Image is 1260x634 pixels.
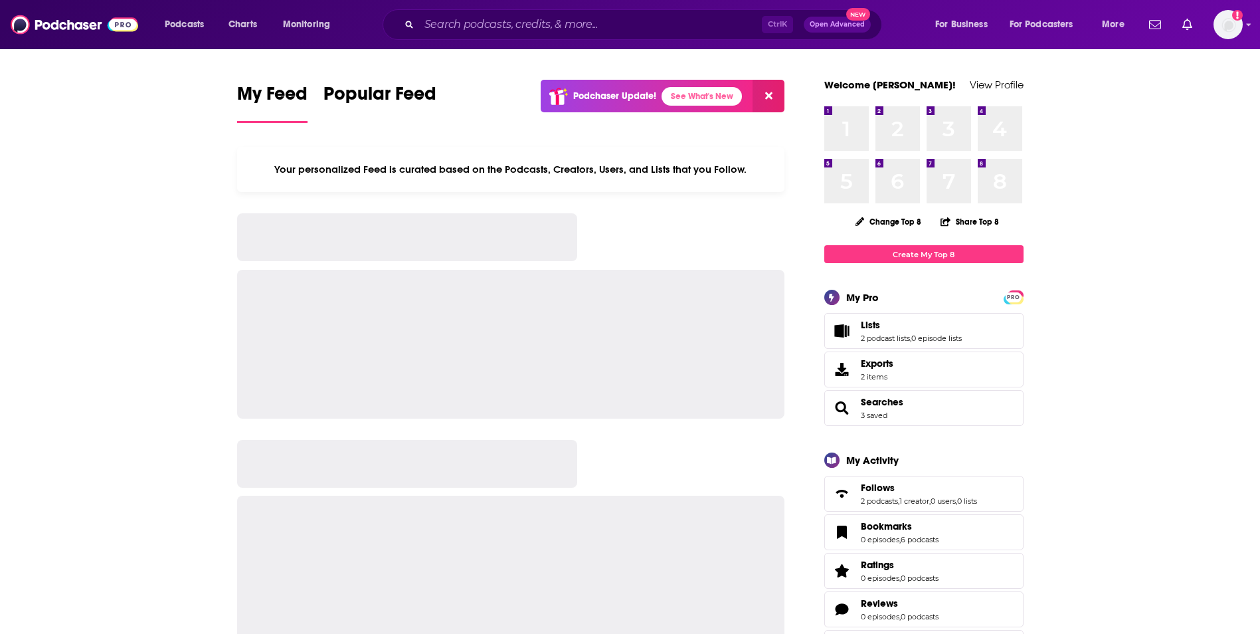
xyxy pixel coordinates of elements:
button: open menu [1001,14,1093,35]
span: Lists [861,319,880,331]
span: , [898,496,899,506]
span: Searches [824,390,1024,426]
a: PRO [1006,292,1022,302]
a: Ratings [861,559,939,571]
span: Reviews [824,591,1024,627]
span: Follows [824,476,1024,512]
a: 0 podcasts [901,574,939,583]
span: Monitoring [283,15,330,34]
a: 1 creator [899,496,929,506]
span: , [929,496,931,506]
span: , [899,574,901,583]
span: Exports [861,358,893,370]
button: open menu [274,14,347,35]
a: Reviews [861,597,939,609]
a: 0 episodes [861,535,899,544]
img: Podchaser - Follow, Share and Rate Podcasts [11,12,138,37]
span: Popular Feed [323,82,436,113]
span: Exports [829,360,855,379]
a: 2 podcasts [861,496,898,506]
span: Charts [228,15,257,34]
a: 0 podcasts [901,612,939,621]
div: Your personalized Feed is curated based on the Podcasts, Creators, Users, and Lists that you Follow. [237,147,785,192]
span: , [956,496,957,506]
a: Bookmarks [861,520,939,532]
a: Searches [829,399,855,417]
span: , [899,535,901,544]
div: My Activity [846,454,899,467]
button: Share Top 8 [940,209,1000,235]
span: My Feed [237,82,308,113]
span: Ratings [824,553,1024,589]
a: 3 saved [861,411,887,420]
span: , [899,612,901,621]
button: open menu [1093,14,1141,35]
a: Follows [861,482,977,494]
a: Follows [829,484,855,503]
a: Reviews [829,600,855,619]
span: Ratings [861,559,894,571]
span: For Business [935,15,988,34]
a: 6 podcasts [901,535,939,544]
a: View Profile [970,78,1024,91]
a: 2 podcast lists [861,334,910,343]
a: Exports [824,352,1024,387]
a: Welcome [PERSON_NAME]! [824,78,956,91]
a: Bookmarks [829,523,855,542]
a: Searches [861,396,903,408]
button: Change Top 8 [848,213,930,230]
button: open menu [155,14,221,35]
a: Lists [861,319,962,331]
a: 0 episode lists [911,334,962,343]
button: open menu [926,14,1004,35]
a: Show notifications dropdown [1144,13,1166,36]
span: Open Advanced [810,21,865,28]
span: New [846,8,870,21]
a: Ratings [829,562,855,580]
a: Show notifications dropdown [1177,13,1198,36]
div: Search podcasts, credits, & more... [395,9,895,40]
span: Podcasts [165,15,204,34]
a: Charts [220,14,265,35]
a: 0 lists [957,496,977,506]
span: Follows [861,482,895,494]
img: User Profile [1214,10,1243,39]
div: My Pro [846,291,879,304]
button: Show profile menu [1214,10,1243,39]
span: Lists [824,313,1024,349]
span: , [910,334,911,343]
span: Ctrl K [762,16,793,33]
a: 0 users [931,496,956,506]
span: Logged in as BerkMarc [1214,10,1243,39]
input: Search podcasts, credits, & more... [419,14,762,35]
p: Podchaser Update! [573,90,656,102]
a: Create My Top 8 [824,245,1024,263]
span: Bookmarks [861,520,912,532]
span: For Podcasters [1010,15,1073,34]
a: 0 episodes [861,574,899,583]
svg: Add a profile image [1232,10,1243,21]
a: My Feed [237,82,308,123]
span: More [1102,15,1125,34]
button: Open AdvancedNew [804,17,871,33]
span: Bookmarks [824,514,1024,550]
span: Reviews [861,597,898,609]
a: 0 episodes [861,612,899,621]
a: See What's New [662,87,742,106]
a: Lists [829,322,855,340]
a: Popular Feed [323,82,436,123]
span: 2 items [861,372,893,381]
